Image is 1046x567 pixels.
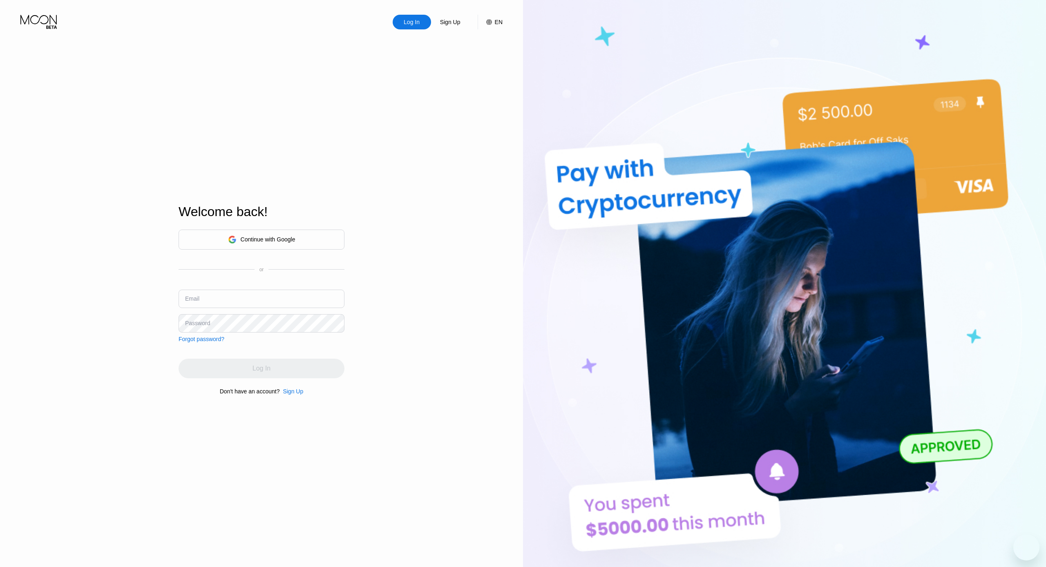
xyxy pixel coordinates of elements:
[185,320,210,326] div: Password
[179,230,344,250] div: Continue with Google
[393,15,431,29] div: Log In
[495,19,503,25] div: EN
[185,295,199,302] div: Email
[241,236,295,243] div: Continue with Google
[179,336,224,342] div: Forgot password?
[279,388,303,395] div: Sign Up
[220,388,280,395] div: Don't have an account?
[1013,534,1039,560] iframe: Button to launch messaging window
[431,15,469,29] div: Sign Up
[283,388,303,395] div: Sign Up
[439,18,461,26] div: Sign Up
[259,267,264,272] div: or
[403,18,420,26] div: Log In
[179,204,344,219] div: Welcome back!
[478,15,503,29] div: EN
